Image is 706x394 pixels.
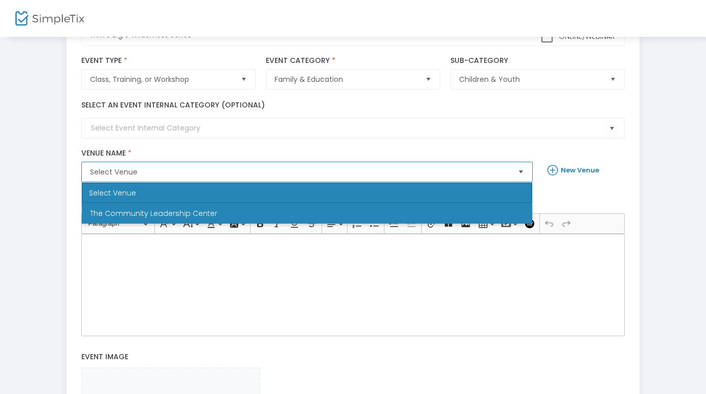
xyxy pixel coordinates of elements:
[81,234,625,336] div: Rich Text Editor, main
[266,56,440,65] label: Event Category
[82,183,532,203] div: Select Venue
[81,149,533,158] label: Venue Name
[605,118,619,139] button: Select
[81,100,265,111] label: Select an event internal category (optional)
[90,74,233,84] span: Class, Training, or Workshop
[450,56,625,65] label: Sub-Category
[90,167,510,177] span: Select Venue
[421,70,436,89] button: Select
[275,74,417,84] span: Family & Education
[606,70,620,89] button: Select
[557,31,615,41] span: Online/Webinar
[90,208,217,218] span: The Community Leadership Center
[81,56,256,65] label: Event Type
[237,70,251,89] button: Select
[76,192,630,213] label: About your event
[91,123,605,134] input: Select Event Internal Category
[81,352,128,362] span: Event Image
[561,165,599,175] b: New Venue
[459,74,602,84] span: Children & Youth
[514,162,528,182] button: Select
